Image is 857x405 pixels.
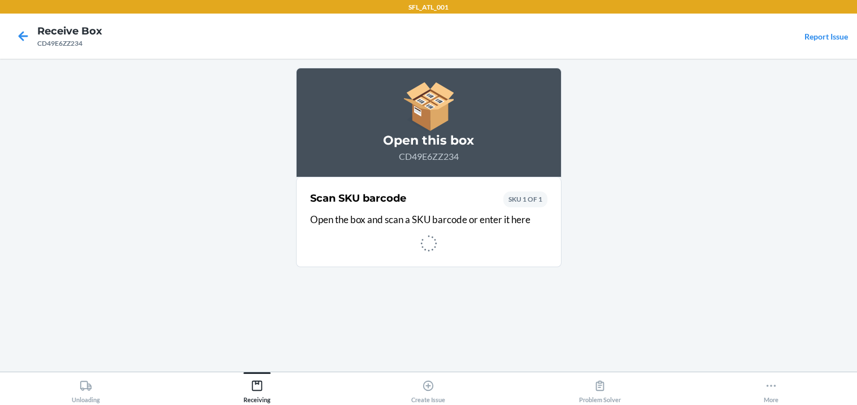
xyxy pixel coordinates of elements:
p: CD49E6ZZ234 [310,150,547,163]
p: SKU 1 OF 1 [508,194,542,204]
button: Problem Solver [514,372,685,403]
h4: Receive Box [37,24,102,38]
div: Receiving [243,375,271,403]
p: SFL_ATL_001 [408,2,449,12]
h2: Scan SKU barcode [310,191,406,206]
div: Problem Solver [579,375,621,403]
div: More [764,375,778,403]
h3: Open this box [310,132,547,150]
p: Open the box and scan a SKU barcode or enter it here [310,212,547,227]
a: Report Issue [804,32,848,41]
button: Create Issue [343,372,514,403]
div: CD49E6ZZ234 [37,38,102,49]
div: Unloading [72,375,100,403]
button: Receiving [171,372,342,403]
div: Create Issue [411,375,445,403]
button: More [686,372,857,403]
